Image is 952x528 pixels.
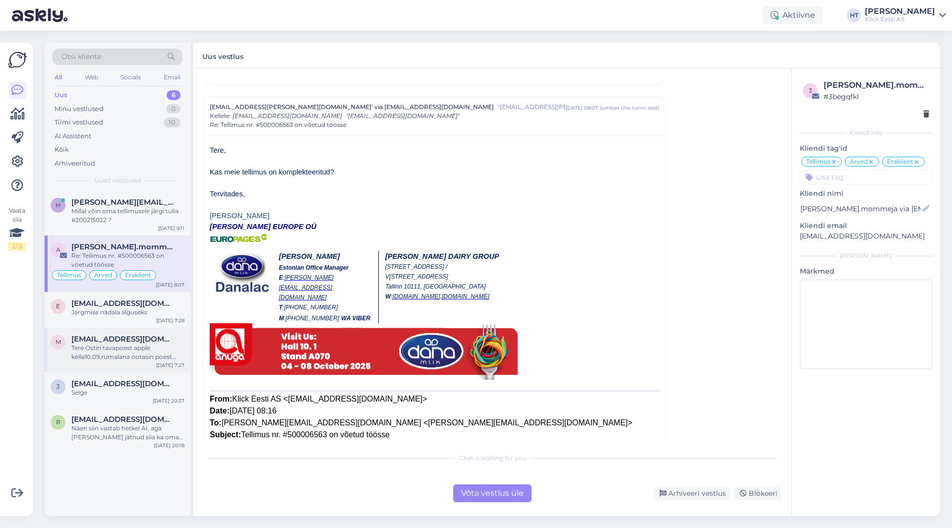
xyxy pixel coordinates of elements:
p: Märkmed [800,266,932,277]
a: [DOMAIN_NAME] [442,293,489,300]
span: From: [210,395,232,403]
span: h [56,201,60,209]
div: Kliendi info [800,128,932,137]
span: [EMAIL_ADDRESS][PERSON_NAME][DOMAIN_NAME]' via [EMAIL_ADDRESS][DOMAIN_NAME] [210,103,494,112]
img: Image [210,234,267,242]
div: [PERSON_NAME] [865,7,935,15]
div: [DATE] 9:11 [158,225,184,232]
span: E [279,274,283,281]
span: WA VIBER [341,315,370,322]
span: "[EMAIL_ADDRESS][DOMAIN_NAME]" [346,112,460,119]
a: [DOMAIN_NAME] [393,293,440,300]
span: Klick Eesti AS <[EMAIL_ADDRESS][DOMAIN_NAME]> [DATE] 08:16 [PERSON_NAME][EMAIL_ADDRESS][DOMAIN_NA... [210,395,632,439]
div: Järgmise nädala alguseks [71,308,184,317]
div: Blokeeri [734,487,781,500]
span: reelika1981a@gmail.com [71,415,175,424]
span: helen.aas71@gmail.com [71,198,175,207]
span: Tere, [210,146,226,154]
span: Tellimus [806,159,831,165]
div: # 3begqfkl [824,91,929,102]
div: [DATE] 20:18 [154,442,184,449]
span: Uued vestlused [95,176,141,185]
div: All [53,71,64,84]
span: Kas meie tellimus on komplekteeritud? [210,168,334,176]
div: Socials [119,71,143,84]
div: Email [162,71,182,84]
p: Kliendi tag'id [800,143,932,154]
div: Minu vestlused [55,104,104,114]
img: Askly Logo [8,51,27,69]
span: Eraklient [887,159,913,165]
img: A blue oval with white text Description automatically generated [213,251,271,296]
span: J [57,383,59,390]
b: Subject: [210,430,241,439]
div: Uus [55,90,67,100]
div: [DATE] 7:27 [156,361,184,369]
span: r [56,418,60,426]
span: [STREET_ADDRESS] / V [385,263,447,280]
div: [DATE] 7:28 [156,317,184,324]
span: Eraklient [125,272,151,278]
span: Re: Tellimus nr. #500006563 on võetud töösse [210,120,347,129]
span: "[EMAIL_ADDRESS][PERSON_NAME][DOMAIN_NAME]' [498,103,566,112]
span: [PERSON_NAME] EUROPE OÜ [210,223,316,231]
a: [PERSON_NAME][EMAIL_ADDRESS][DOMAIN_NAME] [279,274,334,301]
b: W [385,293,391,300]
span: Estonian Office Manager [279,264,349,271]
label: Uus vestlus [202,49,243,62]
div: Millal võin oma tellimusele järgi tulla #200215022 ? [71,207,184,225]
span: [PHONE_NUMBER] [286,315,339,322]
span: 3 [809,87,812,94]
span: Elheou@gmail.com [71,299,175,308]
span: [PERSON_NAME] DAIRY GROUP [385,252,499,260]
div: [DATE] 8:07 [156,281,184,289]
span: [PERSON_NAME] [279,252,340,260]
div: Selge [71,388,184,397]
span: M [56,338,61,346]
div: AI Assistent [55,131,91,141]
div: Kõik [55,145,69,155]
input: Lisa nimi [800,203,921,214]
a: [PERSON_NAME]Klick Eesti AS [865,7,946,23]
span: Jalmar.ool@gmail.com [71,379,175,388]
span: E [56,302,60,310]
span: [PHONE_NUMBER] [284,304,338,311]
span: [EMAIL_ADDRESS][DOMAIN_NAME] [233,112,342,119]
div: Chat is waiting for you [203,454,781,463]
div: Võta vestlus üle [453,484,532,502]
b: M [279,315,284,322]
b: Date: [210,407,230,415]
b: To: [210,418,222,427]
span: : : : [279,274,339,322]
p: [EMAIL_ADDRESS][DOMAIN_NAME] [800,231,932,241]
span: Marisharlaamov@hotmail.com [71,335,175,344]
span: Arved [850,159,868,165]
span: Kellele : [210,112,231,119]
div: Re: Tellimus nr. #500006563 on võetud töösse [71,251,184,269]
div: Näen siin vastab hetkel AI, aga [PERSON_NAME] jätnud siia ka oma emaili koos küsimusega, siis jää... [71,424,184,442]
div: 6 [167,90,180,100]
div: 0 [166,104,180,114]
div: [DATE] 20:37 [153,397,184,405]
div: [PERSON_NAME] [800,251,932,260]
span: Otsi kliente [61,52,101,62]
input: Lisa tag [800,170,932,184]
a: Image [210,234,267,241]
div: HT [847,8,861,22]
span: , [440,293,442,300]
div: Tiimi vestlused [55,117,103,127]
span: alexandre.mommeja via klienditugi@klick.ee [71,242,175,251]
div: Klick Eesti AS [865,15,935,23]
div: Aktiivne [763,6,823,24]
div: [DATE] 08:07 [566,104,598,112]
span: Tervitades, [210,190,245,198]
div: 10 [164,117,180,127]
div: Vaata siia [8,206,26,251]
img: signature_2309685447 [210,323,525,380]
span: a [56,246,60,253]
span: Tellimus [57,272,81,278]
span: [STREET_ADDRESS] Tallinn 10111, [GEOGRAPHIC_DATA] [385,273,486,290]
